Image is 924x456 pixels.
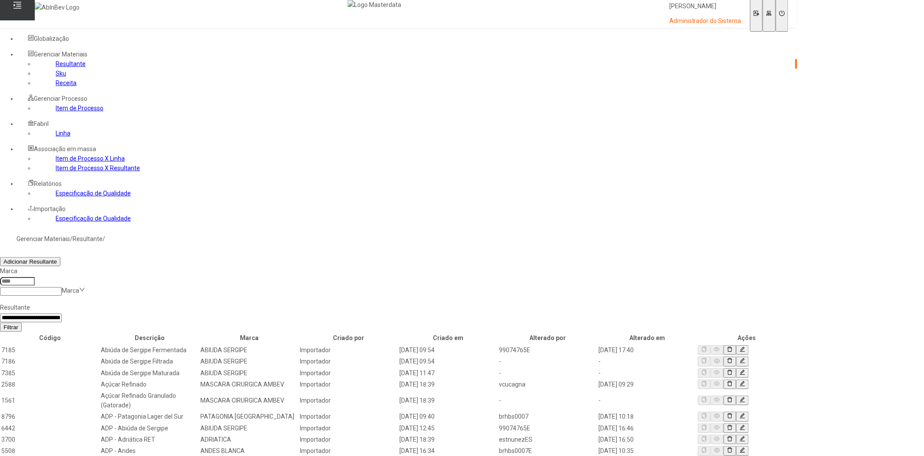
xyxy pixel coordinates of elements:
[100,390,199,410] td: Açúcar Refinado Granulado (Gatorade)
[299,423,398,433] td: Importador
[598,368,697,378] td: -
[200,390,299,410] td: MASCARA CIRURGICA AMBEV
[100,368,199,378] td: Abiúda de Sergipe Maturada
[56,215,131,222] a: Especificação de Qualidade
[56,190,131,197] a: Especificação de Qualidade
[299,345,398,355] td: Importador
[598,434,697,445] td: [DATE] 16:50
[598,411,697,422] td: [DATE] 10:18
[598,379,697,390] td: [DATE] 09:29
[499,411,597,422] td: brhbs0007
[399,333,498,343] th: Criado em
[499,333,597,343] th: Alterado por
[17,235,70,242] a: Gerenciar Materiais
[399,434,498,445] td: [DATE] 18:39
[3,324,18,330] span: Filtrar
[100,333,199,343] th: Descrição
[399,446,498,456] td: [DATE] 16:34
[200,434,299,445] td: ADRIATICA
[399,368,498,378] td: [DATE] 11:47
[34,205,66,212] span: Importação
[1,345,100,355] td: 7185
[200,411,299,422] td: PATAGONIA [GEOGRAPHIC_DATA]
[100,434,199,445] td: ADP - Adriática RET
[34,120,49,127] span: Fabril
[56,165,140,172] a: Item de Processo X Resultante
[34,180,62,187] span: Relatórios
[299,390,398,410] td: Importador
[598,446,697,456] td: [DATE] 10:35
[299,411,398,422] td: Importador
[34,95,87,102] span: Gerenciar Processo
[200,379,299,390] td: MASCARA CIRURGICA AMBEV
[62,287,79,294] nz-select-placeholder: Marca
[1,333,100,343] th: Código
[3,258,57,265] span: Adicionar Resultante
[299,356,398,367] td: Importador
[598,390,697,410] td: -
[299,368,398,378] td: Importador
[56,155,125,162] a: Item de Processo X Linha
[70,235,73,242] nz-breadcrumb-separator: /
[100,356,199,367] td: Abiúda de Sergipe Filtrada
[200,423,299,433] td: ABIUDA SERGIPE
[499,423,597,433] td: 99074765E
[499,434,597,445] td: estnunezES
[100,379,199,390] td: Açúcar Refinado
[499,446,597,456] td: brhbs0007E
[299,379,398,390] td: Importador
[200,356,299,367] td: ABIUDA SERGIPE
[598,333,697,343] th: Alterado em
[499,368,597,378] td: -
[698,333,796,343] th: Ações
[56,130,70,137] a: Linha
[499,345,597,355] td: 99074765E
[598,423,697,433] td: [DATE] 16:46
[399,379,498,390] td: [DATE] 18:39
[1,390,100,410] td: 1561
[299,333,398,343] th: Criado por
[34,35,69,42] span: Globalização
[103,235,105,242] nz-breadcrumb-separator: /
[598,345,697,355] td: [DATE] 17:40
[34,145,96,152] span: Associação em massa
[200,345,299,355] td: ABIUDA SERGIPE
[56,105,103,112] a: Item de Processo
[56,70,66,77] a: Sku
[499,390,597,410] td: -
[35,3,80,12] img: AbInBev Logo
[200,368,299,378] td: ABIUDA SERGIPE
[399,411,498,422] td: [DATE] 09:40
[1,434,100,445] td: 3700
[399,390,498,410] td: [DATE] 18:39
[100,423,199,433] td: ADP - Abiúda de Sergipe
[1,368,100,378] td: 7385
[1,379,100,390] td: 2588
[299,446,398,456] td: Importador
[399,356,498,367] td: [DATE] 09:54
[100,411,199,422] td: ADP - Patagonia Lager del Sur
[1,446,100,456] td: 5508
[598,356,697,367] td: -
[669,17,741,26] p: Administrador do Sistema
[499,356,597,367] td: -
[34,51,87,58] span: Gerenciar Materiais
[1,411,100,422] td: 8796
[399,345,498,355] td: [DATE] 09:54
[669,2,741,11] p: [PERSON_NAME]
[100,446,199,456] td: ADP - Andes
[1,356,100,367] td: 7186
[73,235,103,242] a: Resultante
[499,379,597,390] td: vcucagna
[299,434,398,445] td: Importador
[1,423,100,433] td: 6442
[56,60,86,67] a: Resultante
[56,79,76,86] a: Receita
[100,345,199,355] td: Abiúda de Sergipe Fermentada
[200,333,299,343] th: Marca
[399,423,498,433] td: [DATE] 12:45
[200,446,299,456] td: ANDES BLANCA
